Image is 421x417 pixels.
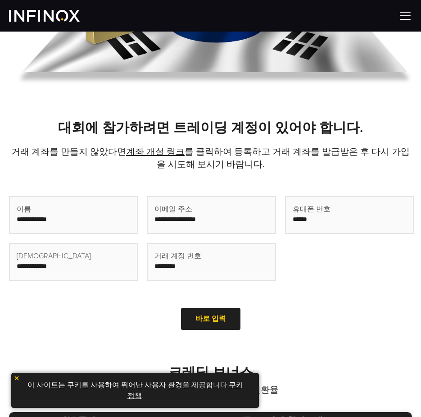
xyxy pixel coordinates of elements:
[14,375,20,381] img: yellow close icon
[126,147,185,157] a: 계좌 개설 링크
[17,251,91,261] span: [DEMOGRAPHIC_DATA]
[17,204,31,215] span: 이름
[154,204,192,215] span: 이메일 주소
[16,377,254,403] p: 이 사이트는 쿠키를 사용하여 뛰어난 사용자 환경을 제공합니다. .
[293,204,330,215] span: 휴대폰 번호
[168,364,253,381] strong: 크레딧 보너스
[58,119,363,136] strong: 대회에 참가하려면 트레이딩 계정이 있어야 합니다.
[154,251,201,261] span: 거래 계정 번호
[9,146,412,171] p: 거래 계좌를 만들지 않았다면 를 클릭하여 등록하고 거래 계좌를 발급받은 후 다시 가입을 시도해 보시기 바랍니다.
[181,308,240,330] a: 바로 입력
